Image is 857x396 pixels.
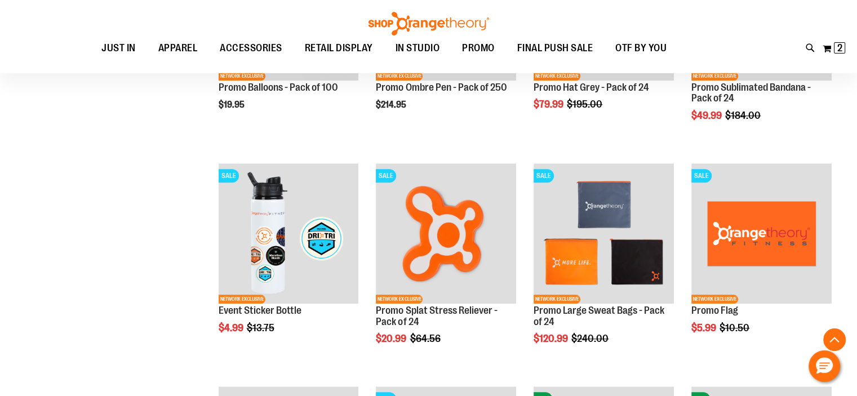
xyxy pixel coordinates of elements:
a: Promo Flag [691,305,738,316]
span: 2 [837,42,842,54]
span: $20.99 [376,333,408,344]
a: Event Sticker Bottle [219,305,301,316]
span: NETWORK EXCLUSIVE [534,295,580,304]
span: NETWORK EXCLUSIVE [534,72,580,81]
span: IN STUDIO [396,35,440,61]
span: $4.99 [219,322,245,333]
img: Event Sticker Bottle [219,163,359,304]
a: Event Sticker BottleSALENETWORK EXCLUSIVE [219,163,359,305]
span: FINAL PUSH SALE [517,35,593,61]
span: SALE [376,169,396,183]
span: $79.99 [534,99,565,110]
span: NETWORK EXCLUSIVE [691,72,738,81]
span: SALE [691,169,712,183]
span: NETWORK EXCLUSIVE [219,295,265,304]
a: JUST IN [90,35,147,61]
span: $13.75 [247,322,276,333]
span: OTF BY YOU [615,35,667,61]
span: $64.56 [410,333,442,344]
a: OTF BY YOU [604,35,678,61]
a: Product image for Splat Stress Reliever - Pack of 24SALENETWORK EXCLUSIVE [376,163,516,305]
div: product [686,158,837,362]
span: SALE [219,169,239,183]
span: SALE [534,169,554,183]
a: RETAIL DISPLAY [294,35,384,61]
a: Product image for Large Sweat Bags - Pack of 24SALENETWORK EXCLUSIVE [534,163,674,305]
span: $214.95 [376,100,408,110]
span: $120.99 [534,333,570,344]
a: APPAREL [147,35,209,61]
a: ACCESSORIES [208,35,294,61]
img: Product image for Splat Stress Reliever - Pack of 24 [376,163,516,304]
span: APPAREL [158,35,198,61]
span: NETWORK EXCLUSIVE [376,72,423,81]
span: $240.00 [571,333,610,344]
a: Product image for Promo Flag OrangeSALENETWORK EXCLUSIVE [691,163,832,305]
span: RETAIL DISPLAY [305,35,373,61]
a: Promo Balloons - Pack of 100 [219,82,338,93]
a: FINAL PUSH SALE [506,35,605,61]
a: IN STUDIO [384,35,451,61]
img: Shop Orangetheory [367,12,491,35]
span: $49.99 [691,110,723,121]
span: JUST IN [101,35,136,61]
span: $195.00 [567,99,604,110]
a: Promo Sublimated Bandana - Pack of 24 [691,82,811,104]
a: Promo Splat Stress Reliever - Pack of 24 [376,305,497,327]
span: $19.95 [219,100,246,110]
div: product [370,158,522,373]
a: Promo Hat Grey - Pack of 24 [534,82,649,93]
span: PROMO [462,35,495,61]
div: product [528,158,680,373]
span: NETWORK EXCLUSIVE [376,295,423,304]
span: NETWORK EXCLUSIVE [691,295,738,304]
img: Product image for Large Sweat Bags - Pack of 24 [534,163,674,304]
span: $184.00 [725,110,762,121]
span: ACCESSORIES [220,35,282,61]
button: Hello, have a question? Let’s chat. [809,350,840,382]
button: Back To Top [823,328,846,351]
span: $5.99 [691,322,718,333]
span: $10.50 [720,322,751,333]
span: NETWORK EXCLUSIVE [219,72,265,81]
a: Promo Large Sweat Bags - Pack of 24 [534,305,664,327]
a: Promo Ombre Pen - Pack of 250 [376,82,507,93]
img: Product image for Promo Flag Orange [691,163,832,304]
div: product [213,158,365,362]
a: PROMO [451,35,506,61]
